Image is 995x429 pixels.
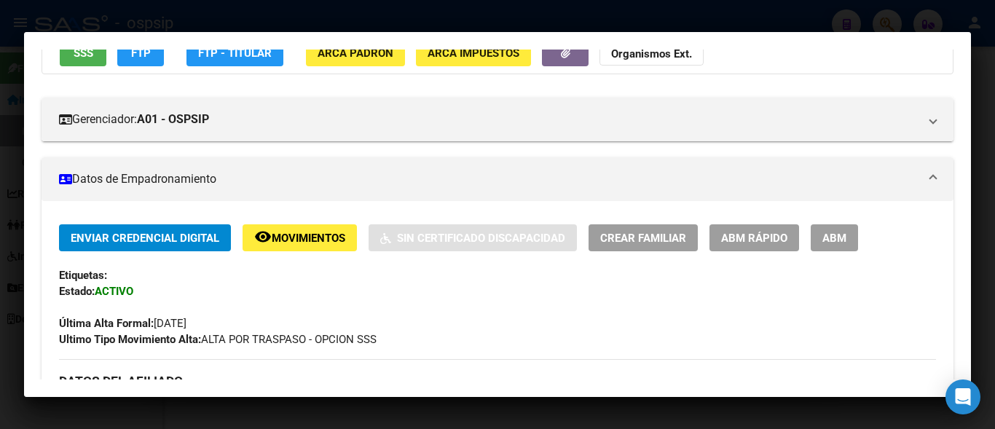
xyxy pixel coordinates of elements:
mat-expansion-panel-header: Datos de Empadronamiento [42,157,953,201]
button: ARCA Padrón [306,39,405,66]
span: SSS [74,47,93,60]
button: FTP [117,39,164,66]
div: Open Intercom Messenger [945,379,980,414]
span: FTP - Titular [198,47,272,60]
span: ALTA POR TRASPASO - OPCION SSS [59,333,377,346]
button: FTP - Titular [186,39,283,66]
button: ABM [811,224,858,251]
button: Sin Certificado Discapacidad [369,224,577,251]
button: Crear Familiar [589,224,698,251]
strong: Última Alta Formal: [59,317,154,330]
button: Movimientos [243,224,357,251]
span: ARCA Impuestos [428,47,519,60]
mat-panel-title: Datos de Empadronamiento [59,170,919,188]
strong: Organismos Ext. [611,47,692,60]
strong: Ultimo Tipo Movimiento Alta: [59,333,201,346]
button: ABM Rápido [709,224,799,251]
span: Sin Certificado Discapacidad [397,232,565,245]
span: Crear Familiar [600,232,686,245]
button: SSS [60,39,106,66]
strong: Estado: [59,285,95,298]
strong: ACTIVO [95,285,133,298]
span: ABM [822,232,846,245]
span: [DATE] [59,317,186,330]
mat-icon: remove_red_eye [254,228,272,245]
span: ARCA Padrón [318,47,393,60]
span: Movimientos [272,232,345,245]
span: Enviar Credencial Digital [71,232,219,245]
strong: Etiquetas: [59,269,107,282]
button: ARCA Impuestos [416,39,531,66]
span: ABM Rápido [721,232,787,245]
h3: DATOS DEL AFILIADO [59,373,936,389]
mat-expansion-panel-header: Gerenciador:A01 - OSPSIP [42,98,953,141]
span: FTP [131,47,151,60]
button: Enviar Credencial Digital [59,224,231,251]
button: Organismos Ext. [599,39,704,66]
mat-panel-title: Gerenciador: [59,111,919,128]
strong: A01 - OSPSIP [137,111,209,128]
